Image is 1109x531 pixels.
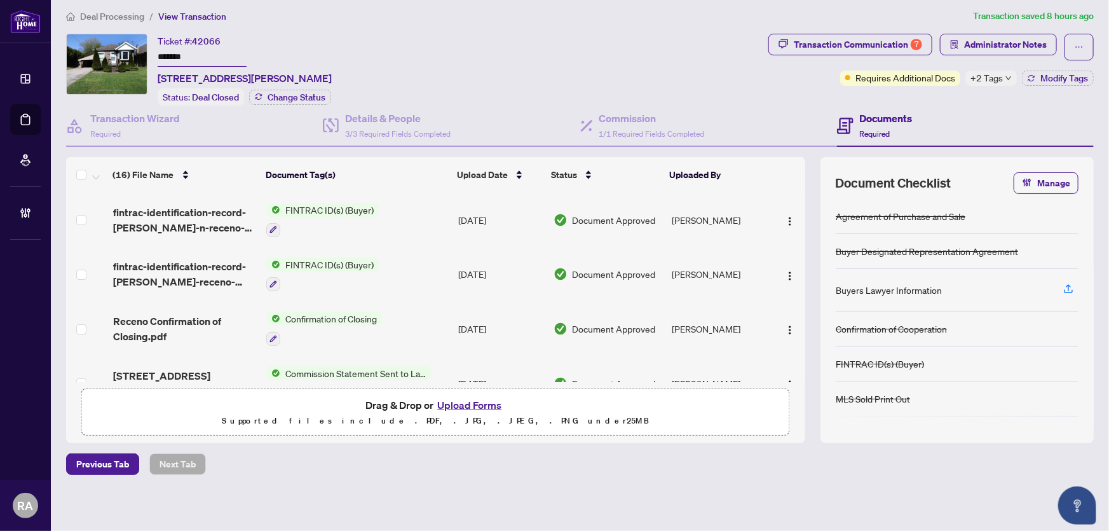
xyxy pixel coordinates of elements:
span: [STREET_ADDRESS][PERSON_NAME] - 2509759.pdf [113,368,257,399]
img: Status Icon [266,258,280,272]
span: 1/1 Required Fields Completed [599,129,705,139]
button: Status IconConfirmation of Closing [266,312,382,346]
span: Modify Tags [1040,74,1088,83]
p: Supported files include .PDF, .JPG, .JPEG, .PNG under 25 MB [90,413,782,429]
span: Drag & Drop or [365,397,505,413]
span: fintrac-identification-record-[PERSON_NAME]-receno-20250807-125139.pdf [113,259,257,289]
button: Next Tab [149,453,206,475]
span: ellipsis [1075,43,1084,52]
span: RA [18,497,34,514]
h4: Transaction Wizard [90,111,180,126]
span: (16) File Name [113,168,174,182]
span: 3/3 Required Fields Completed [345,129,451,139]
div: MLS Sold Print Out [836,392,910,406]
img: Document Status [554,267,568,281]
button: Status IconFINTRAC ID(s) (Buyer) [266,258,379,292]
span: Deal Closed [192,92,239,103]
button: Manage [1014,172,1078,194]
span: 42066 [192,36,221,47]
span: Document Approved [573,213,656,227]
button: Upload Forms [433,397,505,413]
button: Logo [780,373,800,394]
img: logo [10,10,41,33]
td: [DATE] [453,247,548,302]
div: Transaction Communication [794,34,922,55]
img: Logo [785,380,795,390]
td: [DATE] [453,301,548,356]
h4: Commission [599,111,705,126]
td: [PERSON_NAME] [667,301,772,356]
button: Administrator Notes [940,34,1057,55]
button: Change Status [249,90,331,105]
span: View Transaction [158,11,226,22]
span: Change Status [268,93,325,102]
div: Agreement of Purchase and Sale [836,209,965,223]
h4: Details & People [345,111,451,126]
span: [STREET_ADDRESS][PERSON_NAME] [158,71,332,86]
button: Logo [780,264,800,284]
div: Status: [158,88,244,106]
img: Document Status [554,376,568,390]
button: Logo [780,210,800,230]
button: Transaction Communication7 [768,34,932,55]
span: fintrac-identification-record-[PERSON_NAME]-n-receno-doctura-20250811-065030.pdf [113,205,257,235]
span: Required [90,129,121,139]
img: Document Status [554,322,568,336]
th: (16) File Name [108,157,261,193]
div: Buyers Lawyer Information [836,283,942,297]
span: Deal Processing [80,11,144,22]
span: Status [551,168,577,182]
img: Status Icon [266,366,280,380]
button: Status IconFINTRAC ID(s) (Buyer) [266,203,379,237]
span: Commission Statement Sent to Lawyer [280,366,431,380]
img: Logo [785,271,795,281]
td: [DATE] [453,356,548,411]
img: Logo [785,216,795,226]
span: Confirmation of Closing [280,312,382,326]
div: 7 [911,39,922,50]
span: Drag & Drop orUpload FormsSupported files include .PDF, .JPG, .JPEG, .PNG under25MB [82,389,789,436]
span: Document Approved [573,376,656,390]
th: Status [546,157,664,193]
span: Receno Confirmation of Closing.pdf [113,314,257,344]
span: Manage [1037,173,1070,193]
li: / [149,9,153,24]
th: Upload Date [452,157,546,193]
button: Logo [780,319,800,339]
img: IMG-X12135861_1.jpg [67,34,147,94]
article: Transaction saved 8 hours ago [973,9,1094,24]
img: Document Status [554,213,568,227]
h4: Documents [860,111,913,126]
span: Document Checklist [836,174,951,192]
img: Status Icon [266,203,280,217]
img: Status Icon [266,312,280,326]
div: FINTRAC ID(s) (Buyer) [836,357,924,371]
span: Upload Date [457,168,508,182]
th: Document Tag(s) [261,157,452,193]
td: [DATE] [453,193,548,247]
span: +2 Tags [970,71,1003,85]
img: Logo [785,325,795,335]
td: [PERSON_NAME] [667,193,772,247]
button: Open asap [1058,486,1096,525]
div: Buyer Designated Representation Agreement [836,244,1018,258]
span: down [1005,75,1012,81]
div: Confirmation of Cooperation [836,322,947,336]
th: Uploaded By [664,157,768,193]
span: solution [950,40,959,49]
span: Administrator Notes [964,34,1047,55]
span: Document Approved [573,322,656,336]
span: Previous Tab [76,454,129,474]
button: Status IconCommission Statement Sent to Lawyer [266,366,431,401]
button: Previous Tab [66,453,139,475]
td: [PERSON_NAME] [667,247,772,302]
span: FINTRAC ID(s) (Buyer) [280,203,379,217]
span: Required [860,129,890,139]
div: Ticket #: [158,34,221,48]
button: Modify Tags [1022,71,1094,86]
span: Requires Additional Docs [855,71,955,85]
td: [PERSON_NAME] [667,356,772,411]
span: FINTRAC ID(s) (Buyer) [280,258,379,272]
span: Document Approved [573,267,656,281]
span: home [66,12,75,21]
